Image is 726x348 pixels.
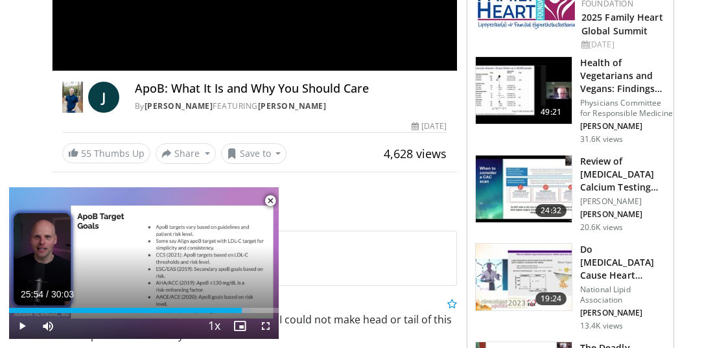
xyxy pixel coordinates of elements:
[476,156,572,223] img: f4af32e0-a3f3-4dd9-8ed6-e543ca885e6d.150x105_q85_crop-smart_upscale.jpg
[227,313,253,339] button: Enable picture-in-picture mode
[581,11,663,37] a: 2025 Family Heart Global Summit
[580,308,666,318] p: [PERSON_NAME]
[9,308,279,313] div: Progress Bar
[535,204,567,217] span: 24:32
[62,82,83,113] img: Dr. Jordan Rennicke
[46,289,49,299] span: /
[580,209,666,220] p: [PERSON_NAME]
[201,313,227,339] button: Playback Rate
[35,313,61,339] button: Mute
[581,39,663,51] div: [DATE]
[135,100,447,112] div: By FEATURING
[535,106,567,119] span: 49:21
[88,82,119,113] a: J
[257,187,283,215] button: Close
[9,313,35,339] button: Play
[81,147,91,159] span: 55
[412,121,447,132] div: [DATE]
[221,143,287,164] button: Save to
[475,56,666,145] a: 49:21 Health of Vegetarians and Vegans: Findings From EPIC-[GEOGRAPHIC_DATA] and Othe… Physicians...
[580,56,673,95] h3: Health of Vegetarians and Vegans: Findings From EPIC-[GEOGRAPHIC_DATA] and Othe…
[580,121,673,132] p: [PERSON_NAME]
[580,155,666,194] h3: Review of [MEDICAL_DATA] Calcium Testing for Primary Care
[384,146,447,161] span: 4,628 views
[51,289,74,299] span: 30:03
[580,222,623,233] p: 20.6K views
[580,134,623,145] p: 31.6K views
[156,143,216,164] button: Share
[258,100,327,111] a: [PERSON_NAME]
[145,100,213,111] a: [PERSON_NAME]
[476,57,572,124] img: 606f2b51-b844-428b-aa21-8c0c72d5a896.150x105_q85_crop-smart_upscale.jpg
[21,289,43,299] span: 25:54
[580,321,623,331] p: 13.4K views
[580,98,673,119] p: Physicians Committee for Responsible Medicine
[9,187,279,339] video-js: Video Player
[535,292,567,305] span: 19:24
[135,82,447,96] h4: ApoB: What It Is and Why You Should Care
[580,284,666,305] p: National Lipid Association
[253,313,279,339] button: Fullscreen
[580,196,666,207] p: [PERSON_NAME]
[475,243,666,331] a: 19:24 Do [MEDICAL_DATA] Cause Heart Disease? National Lipid Association [PERSON_NAME] 13.4K views
[580,243,666,282] h3: Do [MEDICAL_DATA] Cause Heart Disease?
[475,155,666,233] a: 24:32 Review of [MEDICAL_DATA] Calcium Testing for Primary Care [PERSON_NAME] [PERSON_NAME] 20.6K...
[476,244,572,311] img: 0bfdbe78-0a99-479c-8700-0132d420b8cd.150x105_q85_crop-smart_upscale.jpg
[62,143,150,163] a: 55 Thumbs Up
